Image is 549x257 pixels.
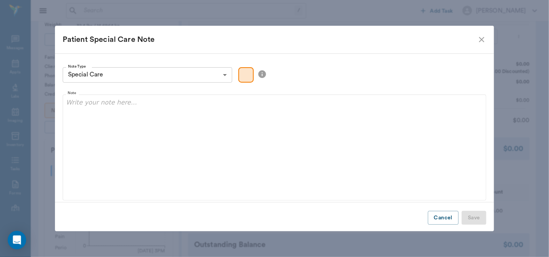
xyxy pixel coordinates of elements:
div: Open Intercom Messenger [8,231,26,249]
button: Cancel [428,211,459,225]
label: Note Type [68,64,86,69]
div: Color preview [238,67,254,83]
button: close [477,35,486,44]
div: Special Care [63,67,232,83]
label: Note [68,90,76,96]
div: Patient Special Care Note [63,33,477,46]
